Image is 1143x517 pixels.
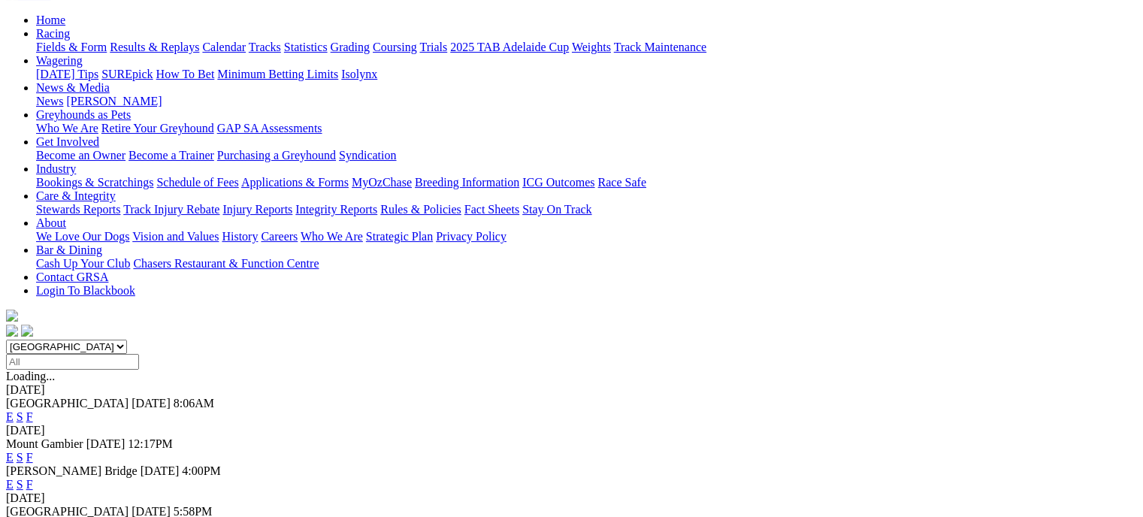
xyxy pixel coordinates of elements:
a: E [6,478,14,491]
a: Trials [419,41,447,53]
a: Integrity Reports [295,203,377,216]
div: Bar & Dining [36,257,1137,271]
a: About [36,216,66,229]
a: Track Maintenance [614,41,706,53]
img: facebook.svg [6,325,18,337]
a: Track Injury Rebate [123,203,219,216]
a: ICG Outcomes [522,176,594,189]
a: Bookings & Scratchings [36,176,153,189]
a: Rules & Policies [380,203,461,216]
a: Chasers Restaurant & Function Centre [133,257,319,270]
a: MyOzChase [352,176,412,189]
a: S [17,451,23,464]
a: Race Safe [597,176,646,189]
a: Vision and Values [132,230,219,243]
div: Care & Integrity [36,203,1137,216]
a: Get Involved [36,135,99,148]
span: 12:17PM [128,437,173,450]
a: S [17,478,23,491]
div: [DATE] [6,491,1137,505]
a: Contact GRSA [36,271,108,283]
div: Industry [36,176,1137,189]
a: Bar & Dining [36,243,102,256]
a: Grading [331,41,370,53]
img: twitter.svg [21,325,33,337]
a: SUREpick [101,68,153,80]
a: GAP SA Assessments [217,122,322,135]
a: Results & Replays [110,41,199,53]
a: Fields & Form [36,41,107,53]
a: S [17,410,23,423]
a: Stay On Track [522,203,591,216]
a: Weights [572,41,611,53]
span: [DATE] [132,397,171,410]
a: [DATE] Tips [36,68,98,80]
div: [DATE] [6,383,1137,397]
div: Racing [36,41,1137,54]
span: Mount Gambier [6,437,83,450]
a: Schedule of Fees [156,176,238,189]
div: Get Involved [36,149,1137,162]
a: Who We Are [36,122,98,135]
a: Racing [36,27,70,40]
div: About [36,230,1137,243]
a: E [6,410,14,423]
input: Select date [6,354,139,370]
a: We Love Our Dogs [36,230,129,243]
img: logo-grsa-white.png [6,310,18,322]
span: 8:06AM [174,397,214,410]
a: Tracks [249,41,281,53]
a: Privacy Policy [436,230,506,243]
span: [DATE] [86,437,125,450]
a: News & Media [36,81,110,94]
a: Purchasing a Greyhound [217,149,336,162]
span: [GEOGRAPHIC_DATA] [6,397,129,410]
a: Home [36,14,65,26]
a: Cash Up Your Club [36,257,130,270]
a: Fact Sheets [464,203,519,216]
a: Minimum Betting Limits [217,68,338,80]
a: Applications & Forms [241,176,349,189]
div: News & Media [36,95,1137,108]
span: Loading... [6,370,55,382]
a: How To Bet [156,68,215,80]
a: Care & Integrity [36,189,116,202]
a: Wagering [36,54,83,67]
a: Breeding Information [415,176,519,189]
span: [PERSON_NAME] Bridge [6,464,138,477]
span: [DATE] [141,464,180,477]
a: E [6,451,14,464]
a: Retire Your Greyhound [101,122,214,135]
a: [PERSON_NAME] [66,95,162,107]
div: [DATE] [6,424,1137,437]
a: Statistics [284,41,328,53]
a: News [36,95,63,107]
a: Syndication [339,149,396,162]
a: F [26,478,33,491]
a: Coursing [373,41,417,53]
a: Become an Owner [36,149,125,162]
a: Become a Trainer [129,149,214,162]
a: Who We Are [301,230,363,243]
a: History [222,230,258,243]
a: Calendar [202,41,246,53]
a: Greyhounds as Pets [36,108,131,121]
div: Wagering [36,68,1137,81]
a: Injury Reports [222,203,292,216]
a: Isolynx [341,68,377,80]
a: Industry [36,162,76,175]
div: Greyhounds as Pets [36,122,1137,135]
a: 2025 TAB Adelaide Cup [450,41,569,53]
a: Stewards Reports [36,203,120,216]
a: F [26,451,33,464]
span: 4:00PM [182,464,221,477]
a: Login To Blackbook [36,284,135,297]
a: Strategic Plan [366,230,433,243]
a: Careers [261,230,298,243]
a: F [26,410,33,423]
